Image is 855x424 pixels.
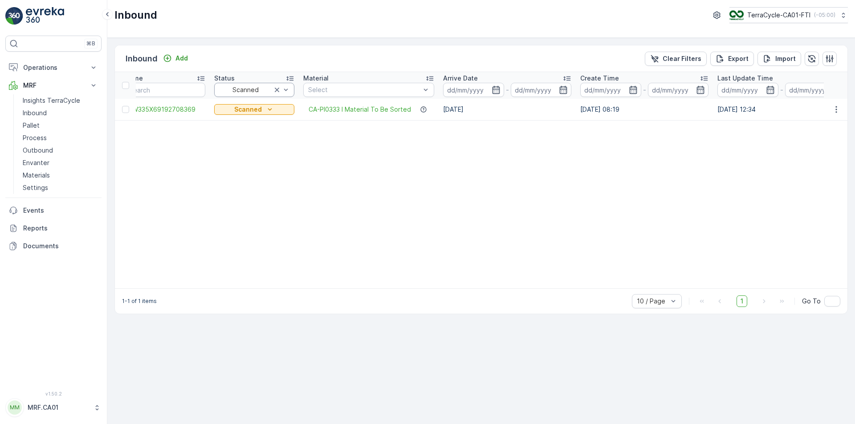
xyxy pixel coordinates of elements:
a: Outbound [19,144,102,157]
p: Create Time [580,74,619,83]
p: Material [303,74,329,83]
p: Inbound [114,8,157,22]
a: Events [5,202,102,219]
p: Select [308,85,420,94]
button: MMMRF.CA01 [5,398,102,417]
button: Clear Filters [645,52,707,66]
p: MRF [23,81,84,90]
a: Inbound [19,107,102,119]
input: dd/mm/yyyy [443,83,504,97]
td: [DATE] 08:19 [576,99,713,120]
img: logo_light-DOdMpM7g.png [26,7,64,25]
td: [DATE] [439,99,576,120]
span: 1 [737,295,747,307]
p: Add [175,54,188,63]
input: dd/mm/yyyy [511,83,572,97]
button: MRF [5,77,102,94]
button: Scanned [214,104,294,115]
a: Settings [19,182,102,194]
td: [DATE] 12:34 [713,99,850,120]
div: Toggle Row Selected [122,106,129,113]
p: Import [775,54,796,63]
p: ⌘B [86,40,95,47]
p: Inbound [23,109,47,117]
a: Insights TerraCycle [19,94,102,107]
a: 1ZW335X69192708369 [125,105,205,114]
span: v 1.50.2 [5,391,102,396]
p: Process [23,133,47,142]
p: Pallet [23,121,40,130]
button: TerraCycle-CA01-FTI(-05:00) [729,7,848,23]
p: Reports [23,224,98,233]
p: Outbound [23,146,53,155]
a: Reports [5,219,102,237]
p: Settings [23,183,48,192]
p: Clear Filters [663,54,701,63]
p: MRF.CA01 [28,403,89,412]
p: Insights TerraCycle [23,96,80,105]
button: Import [757,52,801,66]
input: dd/mm/yyyy [717,83,778,97]
span: Go To [802,297,821,306]
p: Last Update Time [717,74,773,83]
a: Process [19,132,102,144]
a: Envanter [19,157,102,169]
img: TC_BVHiTW6.png [729,10,744,20]
button: Export [710,52,754,66]
input: Search [125,83,205,97]
div: MM [8,400,22,415]
button: Add [159,53,191,64]
p: - [780,85,783,95]
a: CA-PI0333 I Material To Be Sorted [309,105,411,114]
p: Events [23,206,98,215]
p: TerraCycle-CA01-FTI [747,11,810,20]
p: Arrive Date [443,74,478,83]
p: - [506,85,509,95]
p: Materials [23,171,50,180]
input: dd/mm/yyyy [785,83,846,97]
p: Scanned [234,105,262,114]
p: Documents [23,242,98,250]
p: - [643,85,646,95]
p: Status [214,74,235,83]
a: Documents [5,237,102,255]
input: dd/mm/yyyy [648,83,709,97]
button: Operations [5,59,102,77]
p: Inbound [126,52,158,65]
p: Envanter [23,158,49,167]
p: 1-1 of 1 items [122,298,157,305]
a: Materials [19,169,102,182]
img: logo [5,7,23,25]
p: Export [728,54,749,63]
p: ( -05:00 ) [814,12,835,19]
input: dd/mm/yyyy [580,83,641,97]
a: Pallet [19,119,102,132]
p: Operations [23,63,84,72]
